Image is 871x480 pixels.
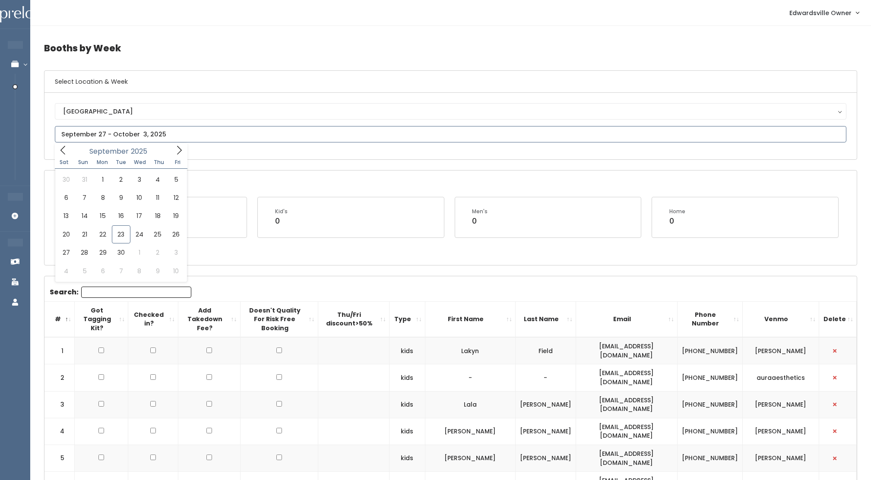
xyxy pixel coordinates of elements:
[55,160,74,165] span: Sat
[94,262,112,280] span: October 6, 2025
[128,301,178,337] th: Checked in?: activate to sort column ascending
[425,391,515,418] td: Lala
[472,215,488,227] div: 0
[112,160,131,165] span: Tue
[44,301,75,337] th: #: activate to sort column descending
[669,208,685,215] div: Home
[94,207,112,225] span: September 15, 2025
[94,189,112,207] span: September 8, 2025
[515,391,576,418] td: [PERSON_NAME]
[515,445,576,471] td: [PERSON_NAME]
[425,364,515,391] td: -
[167,189,185,207] span: September 12, 2025
[425,445,515,471] td: [PERSON_NAME]
[576,391,677,418] td: [EMAIL_ADDRESS][DOMAIN_NAME]
[789,8,852,18] span: Edwardsville Owner
[677,391,742,418] td: [PHONE_NUMBER]
[275,215,288,227] div: 0
[425,301,515,337] th: First Name: activate to sort column ascending
[167,207,185,225] span: September 19, 2025
[112,262,130,280] span: October 7, 2025
[149,243,167,262] span: October 2, 2025
[55,126,846,142] input: September 27 - October 3, 2025
[112,171,130,189] span: September 2, 2025
[44,391,75,418] td: 3
[576,301,677,337] th: Email: activate to sort column ascending
[149,207,167,225] span: September 18, 2025
[389,418,425,445] td: kids
[515,364,576,391] td: -
[44,364,75,391] td: 2
[576,418,677,445] td: [EMAIL_ADDRESS][DOMAIN_NAME]
[81,287,191,298] input: Search:
[168,160,187,165] span: Fri
[677,337,742,364] td: [PHONE_NUMBER]
[130,225,149,243] span: September 24, 2025
[112,243,130,262] span: September 30, 2025
[149,189,167,207] span: September 11, 2025
[240,301,318,337] th: Doesn't Quality For Risk Free Booking : activate to sort column ascending
[75,262,93,280] span: October 5, 2025
[389,337,425,364] td: kids
[44,337,75,364] td: 1
[75,301,128,337] th: Got Tagging Kit?: activate to sort column ascending
[63,107,838,116] div: [GEOGRAPHIC_DATA]
[275,208,288,215] div: Kid's
[819,301,856,337] th: Delete: activate to sort column ascending
[576,445,677,471] td: [EMAIL_ADDRESS][DOMAIN_NAME]
[50,287,191,298] label: Search:
[389,391,425,418] td: kids
[742,364,819,391] td: auraaesthetics
[472,208,488,215] div: Men's
[742,391,819,418] td: [PERSON_NAME]
[94,243,112,262] span: September 29, 2025
[742,301,819,337] th: Venmo: activate to sort column ascending
[44,445,75,471] td: 5
[93,160,112,165] span: Mon
[57,207,75,225] span: September 13, 2025
[389,364,425,391] td: kids
[55,103,846,120] button: [GEOGRAPHIC_DATA]
[149,225,167,243] span: September 25, 2025
[677,364,742,391] td: [PHONE_NUMBER]
[112,189,130,207] span: September 9, 2025
[44,71,857,93] h6: Select Location & Week
[742,337,819,364] td: [PERSON_NAME]
[515,301,576,337] th: Last Name: activate to sort column ascending
[149,160,168,165] span: Thu
[425,337,515,364] td: Lakyn
[74,160,93,165] span: Sun
[75,171,93,189] span: August 31, 2025
[112,207,130,225] span: September 16, 2025
[130,207,149,225] span: September 17, 2025
[57,171,75,189] span: August 30, 2025
[576,337,677,364] td: [EMAIL_ADDRESS][DOMAIN_NAME]
[57,262,75,280] span: October 4, 2025
[130,160,149,165] span: Wed
[669,215,685,227] div: 0
[677,418,742,445] td: [PHONE_NUMBER]
[576,364,677,391] td: [EMAIL_ADDRESS][DOMAIN_NAME]
[130,171,149,189] span: September 3, 2025
[130,262,149,280] span: October 8, 2025
[57,189,75,207] span: September 6, 2025
[57,225,75,243] span: September 20, 2025
[94,171,112,189] span: September 1, 2025
[515,418,576,445] td: [PERSON_NAME]
[149,262,167,280] span: October 9, 2025
[75,207,93,225] span: September 14, 2025
[75,243,93,262] span: September 28, 2025
[112,225,130,243] span: September 23, 2025
[425,418,515,445] td: [PERSON_NAME]
[75,225,93,243] span: September 21, 2025
[94,225,112,243] span: September 22, 2025
[167,262,185,280] span: October 10, 2025
[129,146,155,157] input: Year
[44,418,75,445] td: 4
[389,301,425,337] th: Type: activate to sort column ascending
[44,36,857,60] h4: Booths by Week
[318,301,389,337] th: Thu/Fri discount&gt;50%: activate to sort column ascending
[57,243,75,262] span: September 27, 2025
[677,445,742,471] td: [PHONE_NUMBER]
[781,3,868,22] a: Edwardsville Owner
